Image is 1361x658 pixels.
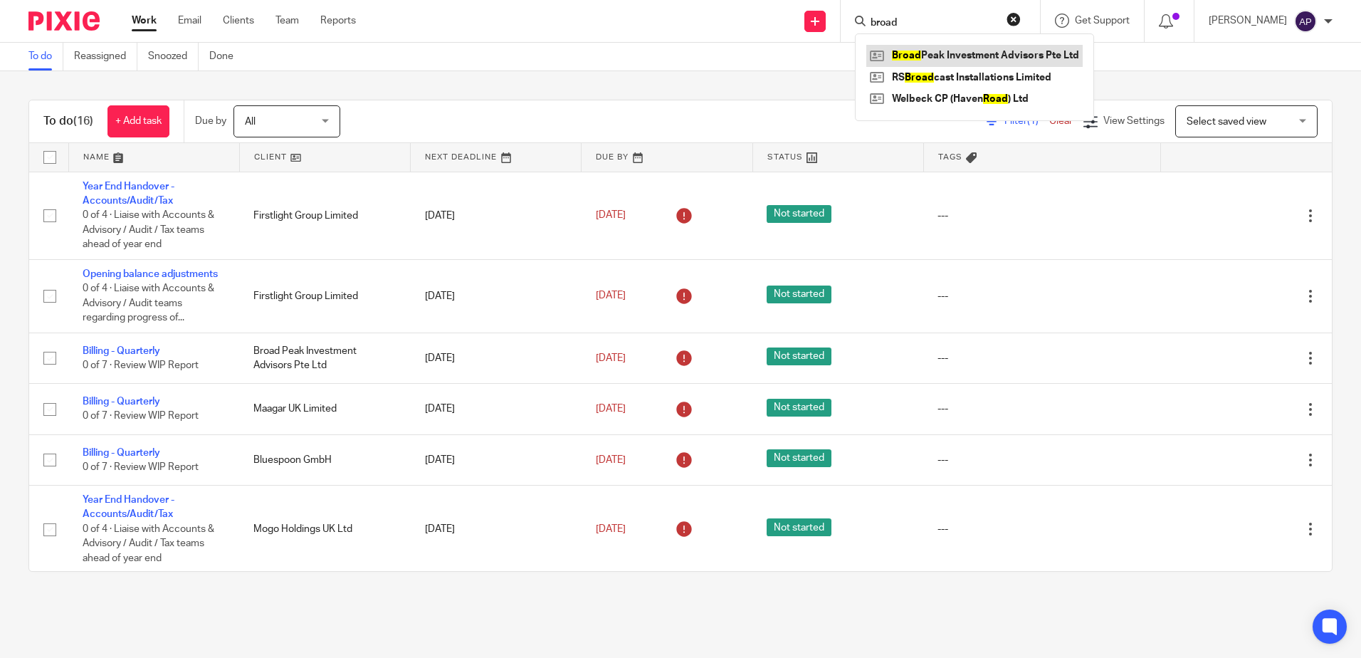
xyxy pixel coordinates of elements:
td: [DATE] [411,384,582,434]
span: 0 of 4 · Liaise with Accounts & Advisory / Audit teams regarding progress of... [83,283,214,323]
input: Search [869,17,997,30]
span: Not started [767,449,831,467]
td: [DATE] [411,434,582,485]
a: Reports [320,14,356,28]
img: Pixie [28,11,100,31]
a: Year End Handover - Accounts/Audit/Tax [83,495,174,519]
td: [DATE] [411,333,582,383]
td: Firstlight Group Limited [239,259,410,333]
span: 0 of 7 · Review WIP Report [83,360,199,370]
img: svg%3E [1294,10,1317,33]
a: Work [132,14,157,28]
span: 0 of 4 · Liaise with Accounts & Advisory / Audit / Tax teams ahead of year end [83,524,214,563]
a: To do [28,43,63,70]
a: Opening balance adjustments [83,269,218,279]
a: Billing - Quarterly [83,346,160,356]
span: Get Support [1075,16,1130,26]
span: (16) [73,115,93,127]
p: [PERSON_NAME] [1209,14,1287,28]
span: (1) [1027,116,1039,126]
span: [DATE] [596,291,626,301]
span: Select saved view [1187,117,1266,127]
button: Clear [1007,12,1021,26]
p: Due by [195,114,226,128]
td: [DATE] [411,172,582,259]
td: Mogo Holdings UK Ltd [239,486,410,573]
td: Maagar UK Limited [239,384,410,434]
span: [DATE] [596,524,626,534]
a: Clear [1049,116,1073,126]
td: [DATE] [411,486,582,573]
span: Not started [767,518,831,536]
div: --- [937,289,1146,303]
div: --- [937,402,1146,416]
a: Done [209,43,244,70]
td: Broad Peak Investment Advisors Pte Ltd [239,333,410,383]
a: Year End Handover - Accounts/Audit/Tax [83,182,174,206]
a: Clients [223,14,254,28]
span: View Settings [1103,116,1165,126]
a: Billing - Quarterly [83,448,160,458]
td: [DATE] [411,259,582,333]
span: All [245,117,256,127]
a: Billing - Quarterly [83,397,160,407]
span: 0 of 4 · Liaise with Accounts & Advisory / Audit / Tax teams ahead of year end [83,210,214,249]
a: + Add task [107,105,169,137]
span: 0 of 7 · Review WIP Report [83,412,199,422]
div: --- [937,351,1146,365]
div: --- [937,209,1146,223]
td: Bluespoon GmbH [239,434,410,485]
span: [DATE] [596,404,626,414]
span: Not started [767,286,831,303]
span: [DATE] [596,353,626,363]
span: Not started [767,399,831,417]
span: Not started [767,348,831,365]
h1: To do [43,114,93,129]
div: --- [937,453,1146,467]
a: Email [178,14,201,28]
span: 0 of 7 · Review WIP Report [83,462,199,472]
a: Reassigned [74,43,137,70]
span: [DATE] [596,210,626,220]
td: Firstlight Group Limited [239,172,410,259]
span: Filter [1004,116,1049,126]
a: Snoozed [148,43,199,70]
a: Team [275,14,299,28]
span: Tags [938,153,962,161]
div: --- [937,522,1146,536]
span: Not started [767,205,831,223]
span: [DATE] [596,455,626,465]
